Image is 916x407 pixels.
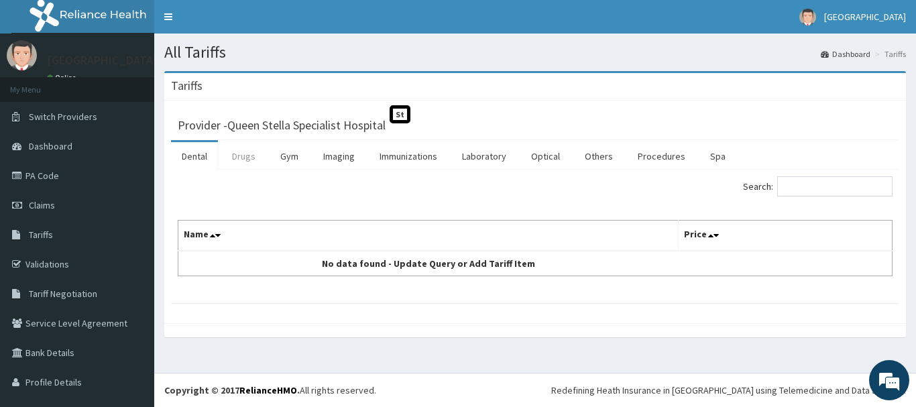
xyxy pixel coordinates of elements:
a: Procedures [627,142,696,170]
p: [GEOGRAPHIC_DATA] [47,54,158,66]
th: Name [178,221,679,251]
span: Tariffs [29,229,53,241]
h1: All Tariffs [164,44,906,61]
th: Price [678,221,893,251]
span: Dashboard [29,140,72,152]
a: Drugs [221,142,266,170]
strong: Copyright © 2017 . [164,384,300,396]
a: Optical [520,142,571,170]
a: Imaging [312,142,365,170]
a: Immunizations [369,142,448,170]
a: Laboratory [451,142,517,170]
div: Redefining Heath Insurance in [GEOGRAPHIC_DATA] using Telemedicine and Data Science! [551,384,906,397]
span: [GEOGRAPHIC_DATA] [824,11,906,23]
span: Tariff Negotiation [29,288,97,300]
span: St [390,105,410,123]
footer: All rights reserved. [154,373,916,407]
li: Tariffs [872,48,906,60]
h3: Provider - Queen Stella Specialist Hospital [178,119,386,131]
a: Others [574,142,624,170]
label: Search: [743,176,893,196]
img: User Image [799,9,816,25]
a: Spa [699,142,736,170]
span: Switch Providers [29,111,97,123]
a: RelianceHMO [239,384,297,396]
img: User Image [7,40,37,70]
td: No data found - Update Query or Add Tariff Item [178,251,679,276]
input: Search: [777,176,893,196]
a: Dashboard [821,48,870,60]
span: Claims [29,199,55,211]
a: Gym [270,142,309,170]
a: Online [47,73,79,82]
h3: Tariffs [171,80,203,92]
a: Dental [171,142,218,170]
